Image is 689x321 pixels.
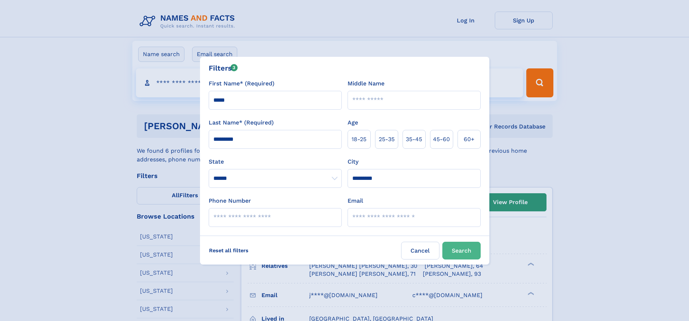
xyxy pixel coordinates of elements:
span: 18‑25 [352,135,366,144]
label: Cancel [401,242,439,259]
span: 25‑35 [379,135,395,144]
label: First Name* (Required) [209,79,275,88]
label: Email [348,197,363,205]
label: Phone Number [209,197,251,205]
label: Last Name* (Required) [209,118,274,127]
label: Reset all filters [204,242,253,259]
div: Filters [209,63,238,73]
label: State [209,157,342,166]
span: 60+ [464,135,475,144]
label: Middle Name [348,79,384,88]
label: Age [348,118,358,127]
span: 35‑45 [406,135,422,144]
button: Search [442,242,481,259]
label: City [348,157,358,166]
span: 45‑60 [433,135,450,144]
